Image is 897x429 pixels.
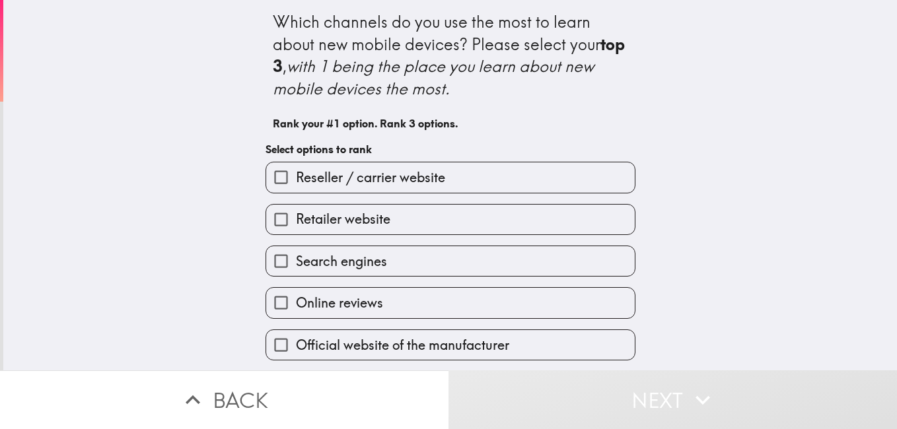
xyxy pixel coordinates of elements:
span: Official website of the manufacturer [296,336,509,354]
h6: Select options to rank [266,142,635,156]
i: with 1 being the place you learn about new mobile devices the most. [273,56,598,98]
span: Online reviews [296,294,383,312]
button: Retailer website [266,205,635,234]
div: Which channels do you use the most to learn about new mobile devices? Please select your , [273,11,628,100]
span: Retailer website [296,210,390,228]
button: Search engines [266,246,635,276]
button: Online reviews [266,288,635,317]
span: Reseller / carrier website [296,168,445,187]
button: Official website of the manufacturer [266,330,635,360]
button: Next [448,370,897,429]
span: Search engines [296,252,387,271]
h6: Rank your #1 option. Rank 3 options. [273,116,628,131]
button: Reseller / carrier website [266,162,635,192]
